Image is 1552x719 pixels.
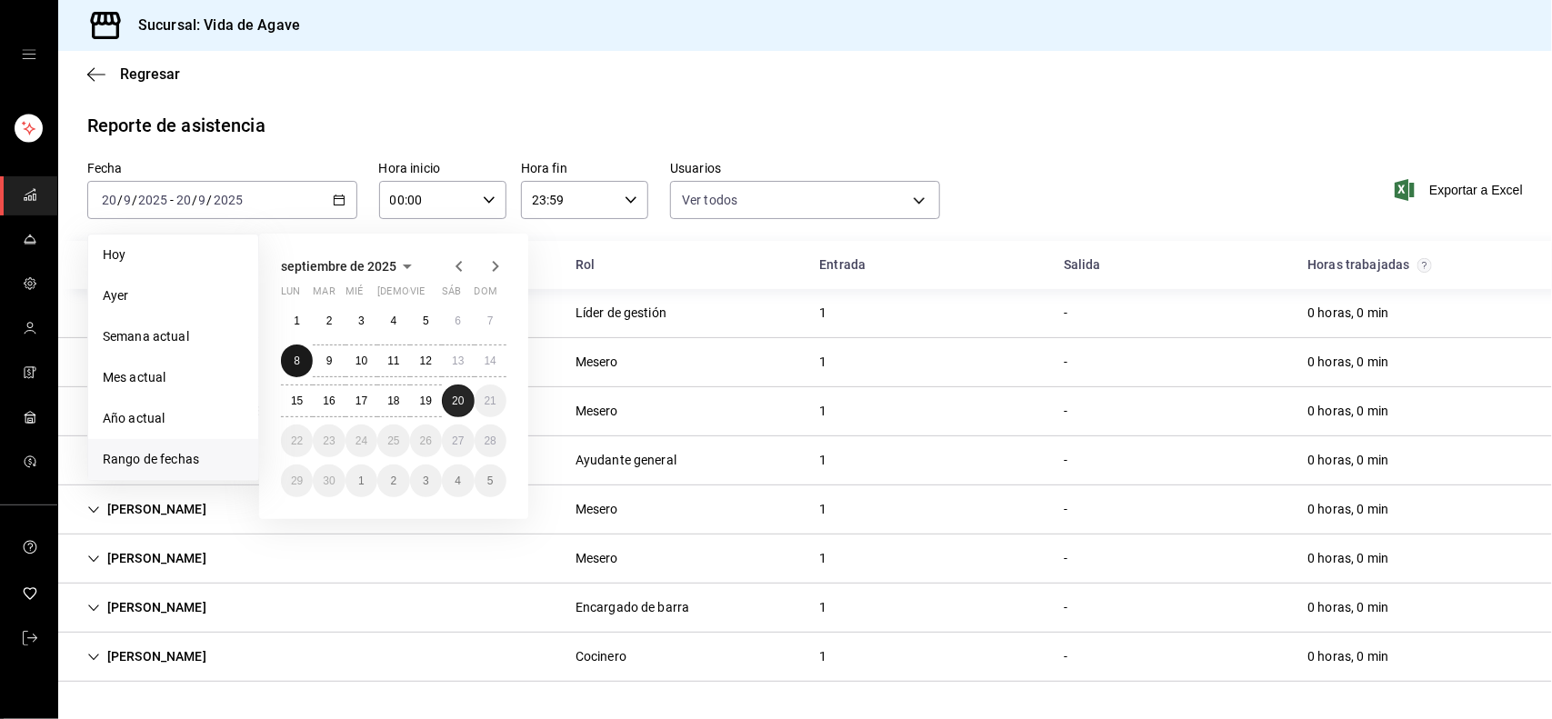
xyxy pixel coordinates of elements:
[806,296,842,330] div: Cell
[101,193,117,207] input: --
[1049,296,1082,330] div: Cell
[281,305,313,337] button: 1 de septiembre de 2025
[1294,640,1404,674] div: Cell
[420,434,432,447] abbr: 26 de septiembre de 2025
[175,193,192,207] input: --
[475,305,506,337] button: 7 de septiembre de 2025
[452,355,464,367] abbr: 13 de septiembre de 2025
[806,248,1050,282] div: HeadCell
[345,424,377,457] button: 24 de septiembre de 2025
[561,640,641,674] div: Cell
[323,394,335,407] abbr: 16 de septiembre de 2025
[58,241,1552,682] div: Container
[281,285,300,305] abbr: lunes
[442,345,474,377] button: 13 de septiembre de 2025
[1049,493,1082,526] div: Cell
[103,409,244,428] span: Año actual
[345,384,377,417] button: 17 de septiembre de 2025
[58,534,1552,584] div: Row
[281,259,396,274] span: septiembre de 2025
[387,434,399,447] abbr: 25 de septiembre de 2025
[58,633,1552,682] div: Row
[58,387,1552,436] div: Row
[475,285,497,305] abbr: domingo
[58,584,1552,633] div: Row
[576,500,618,519] div: Mesero
[281,384,313,417] button: 15 de septiembre de 2025
[455,315,461,327] abbr: 6 de septiembre de 2025
[1294,296,1404,330] div: Cell
[103,245,244,265] span: Hoy
[103,286,244,305] span: Ayer
[806,542,842,575] div: Cell
[1294,591,1404,624] div: Cell
[442,384,474,417] button: 20 de septiembre de 2025
[442,305,474,337] button: 6 de septiembre de 2025
[442,285,461,305] abbr: sábado
[806,394,842,428] div: Cell
[475,345,506,377] button: 14 de septiembre de 2025
[1049,248,1294,282] div: HeadCell
[1294,542,1404,575] div: Cell
[294,315,300,327] abbr: 1 de septiembre de 2025
[294,355,300,367] abbr: 8 de septiembre de 2025
[485,355,496,367] abbr: 14 de septiembre de 2025
[345,305,377,337] button: 3 de septiembre de 2025
[487,315,494,327] abbr: 7 de septiembre de 2025
[682,191,737,209] span: Ver todos
[452,434,464,447] abbr: 27 de septiembre de 2025
[475,424,506,457] button: 28 de septiembre de 2025
[806,640,842,674] div: Cell
[313,384,345,417] button: 16 de septiembre de 2025
[576,598,689,617] div: Encargado de barra
[576,353,618,372] div: Mesero
[561,493,633,526] div: Cell
[87,65,180,83] button: Regresar
[1294,248,1538,282] div: HeadCell
[377,305,409,337] button: 4 de septiembre de 2025
[58,289,1552,338] div: Row
[1049,640,1082,674] div: Cell
[87,112,265,139] div: Reporte de asistencia
[73,248,561,282] div: HeadCell
[73,345,221,379] div: Cell
[1398,179,1523,201] button: Exportar a Excel
[420,355,432,367] abbr: 12 de septiembre de 2025
[387,394,399,407] abbr: 18 de septiembre de 2025
[561,542,633,575] div: Cell
[355,394,367,407] abbr: 17 de septiembre de 2025
[1294,394,1404,428] div: Cell
[1294,493,1404,526] div: Cell
[576,451,676,470] div: Ayudante general
[410,345,442,377] button: 12 de septiembre de 2025
[313,345,345,377] button: 9 de septiembre de 2025
[73,493,221,526] div: Cell
[58,241,1552,289] div: Head
[313,424,345,457] button: 23 de septiembre de 2025
[561,591,704,624] div: Cell
[358,474,365,487] abbr: 1 de octubre de 2025
[120,65,180,83] span: Regresar
[313,464,345,497] button: 30 de septiembre de 2025
[313,305,345,337] button: 2 de septiembre de 2025
[576,402,618,421] div: Mesero
[410,464,442,497] button: 3 de octubre de 2025
[410,305,442,337] button: 5 de septiembre de 2025
[442,464,474,497] button: 4 de octubre de 2025
[377,285,485,305] abbr: jueves
[487,474,494,487] abbr: 5 de octubre de 2025
[326,355,333,367] abbr: 9 de septiembre de 2025
[420,394,432,407] abbr: 19 de septiembre de 2025
[475,384,506,417] button: 21 de septiembre de 2025
[355,355,367,367] abbr: 10 de septiembre de 2025
[58,338,1552,387] div: Row
[281,424,313,457] button: 22 de septiembre de 2025
[410,424,442,457] button: 26 de septiembre de 2025
[423,315,429,327] abbr: 5 de septiembre de 2025
[73,640,221,674] div: Cell
[806,444,842,477] div: Cell
[326,315,333,327] abbr: 2 de septiembre de 2025
[387,355,399,367] abbr: 11 de septiembre de 2025
[73,296,221,330] div: Cell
